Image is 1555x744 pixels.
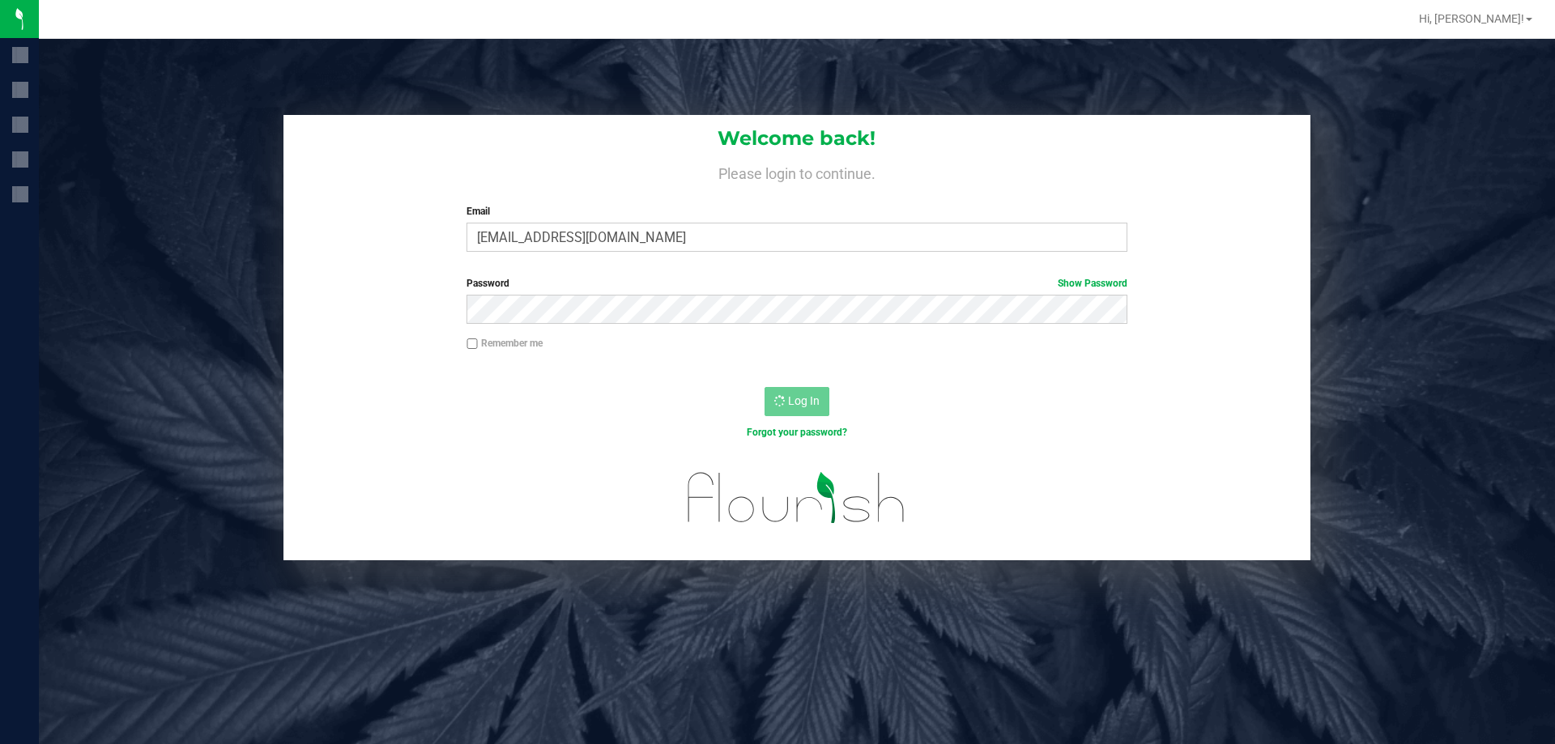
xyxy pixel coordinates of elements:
[1058,278,1127,289] a: Show Password
[765,387,829,416] button: Log In
[747,427,847,438] a: Forgot your password?
[283,162,1310,181] h4: Please login to continue.
[1419,12,1524,25] span: Hi, [PERSON_NAME]!
[788,394,820,407] span: Log In
[466,204,1127,219] label: Email
[466,336,543,351] label: Remember me
[283,128,1310,149] h1: Welcome back!
[466,338,478,350] input: Remember me
[466,278,509,289] span: Password
[668,457,925,539] img: flourish_logo.svg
